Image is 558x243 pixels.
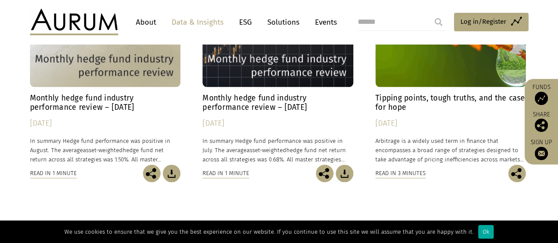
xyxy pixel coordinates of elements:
[30,117,181,130] div: [DATE]
[30,9,118,35] img: Aurum
[375,93,526,112] h4: Tipping points, tough truths, and the case for hope
[375,168,426,178] div: Read in 3 minutes
[375,117,526,130] div: [DATE]
[131,14,161,30] a: About
[311,14,337,30] a: Events
[478,225,494,239] div: Ok
[535,119,548,132] img: Share this post
[202,168,249,178] div: Read in 1 minute
[535,92,548,105] img: Access Funds
[529,138,554,160] a: Sign up
[454,13,528,31] a: Log in/Register
[30,93,181,112] h4: Monthly hedge fund industry performance review – [DATE]
[263,14,304,30] a: Solutions
[430,13,447,31] input: Submit
[235,14,256,30] a: ESG
[375,136,526,164] p: Arbitrage is a widely used term in finance that encompasses a broad range of strategies designed ...
[202,93,353,112] h4: Monthly hedge fund industry performance review – [DATE]
[30,168,77,178] div: Read in 1 minute
[508,164,526,182] img: Share this post
[529,112,554,132] div: Share
[316,164,333,182] img: Share this post
[143,164,161,182] img: Share this post
[336,164,353,182] img: Download Article
[202,117,353,130] div: [DATE]
[163,164,180,182] img: Download Article
[167,14,228,30] a: Data & Insights
[535,147,548,160] img: Sign up to our newsletter
[461,16,506,27] span: Log in/Register
[529,83,554,105] a: Funds
[247,147,286,153] span: asset-weighted
[202,136,353,164] p: In summary Hedge fund performance was positive in July. The average hedge fund net return across ...
[30,136,181,164] p: In summary Hedge fund performance was positive in August. The average hedge fund net return acros...
[83,147,123,153] span: asset-weighted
